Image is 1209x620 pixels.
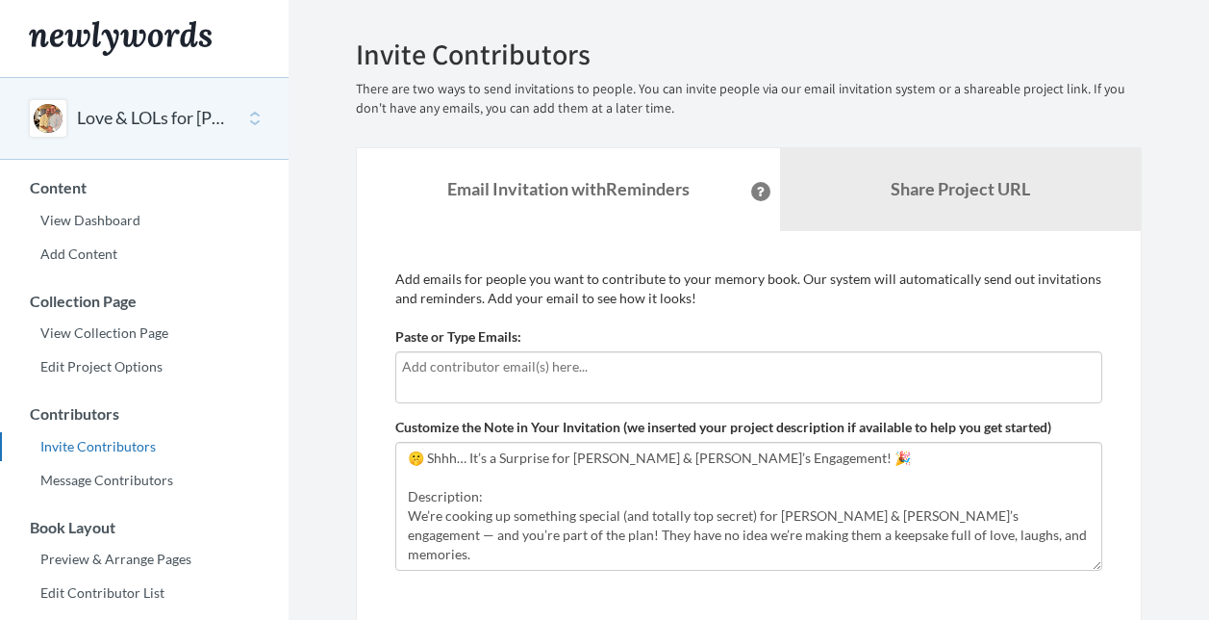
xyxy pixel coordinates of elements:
[1,405,289,423] h3: Contributors
[1,519,289,536] h3: Book Layout
[356,80,1142,118] p: There are two ways to send invitations to people. You can invite people via our email invitation ...
[29,21,212,56] img: Newlywords logo
[395,327,521,347] label: Paste or Type Emails:
[395,442,1102,571] textarea: 🤫 Shhh… It’s a Surprise for [PERSON_NAME] & [PERSON_NAME]’s Engagement! 🎉 Description: We’re cook...
[402,356,1096,377] input: Add contributor email(s) here...
[395,270,1102,308] p: Add emails for people you want to contribute to your memory book. Our system will automatically s...
[395,418,1051,437] label: Customize the Note in Your Invitation (we inserted your project description if available to help ...
[77,106,233,131] button: Love & LOLs for [PERSON_NAME] & [PERSON_NAME] ❤️😂
[891,178,1030,199] b: Share Project URL
[1,293,289,310] h3: Collection Page
[1,179,289,196] h3: Content
[447,178,690,199] strong: Email Invitation with Reminders
[356,39,1142,70] h2: Invite Contributors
